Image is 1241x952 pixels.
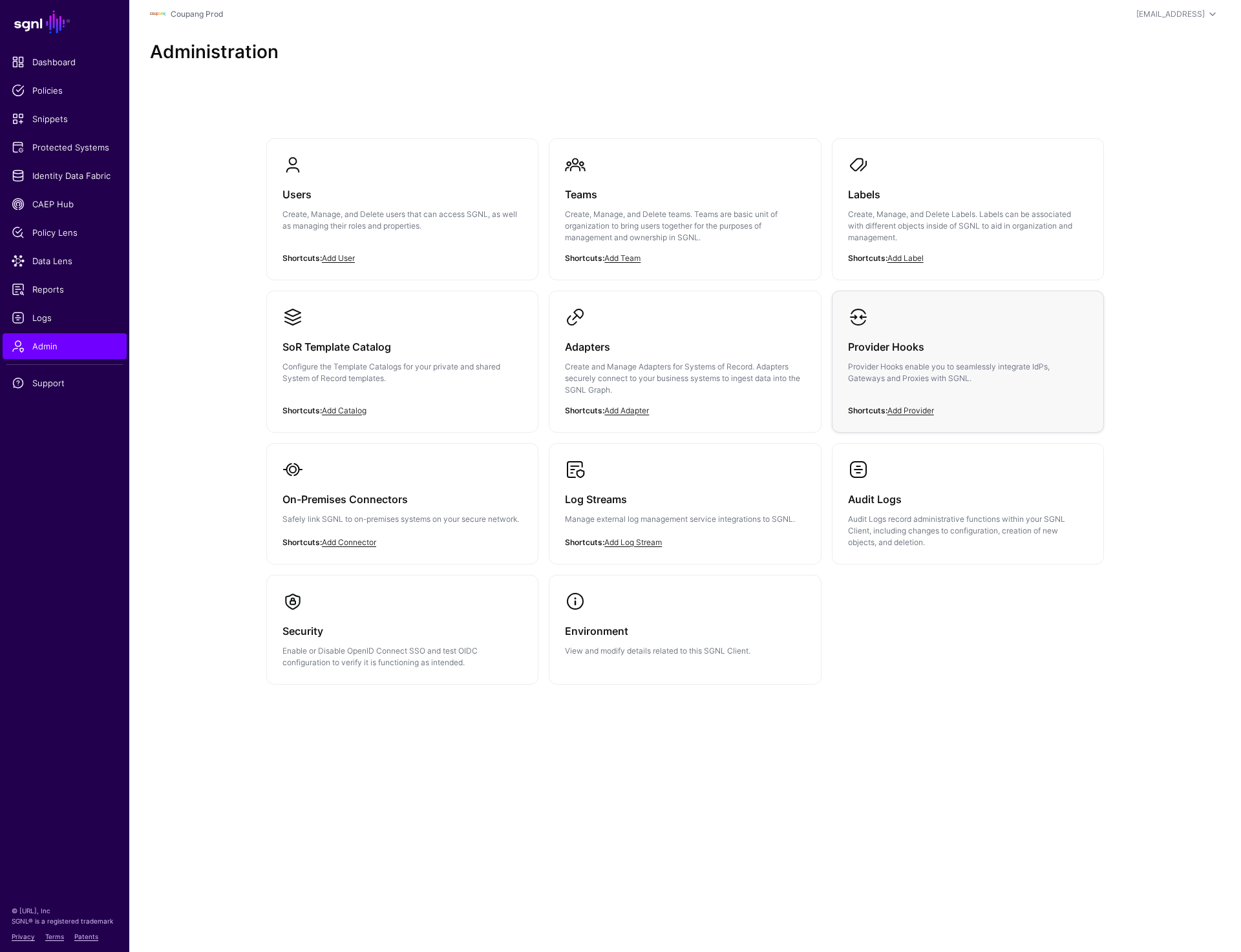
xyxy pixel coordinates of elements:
[3,305,127,331] a: Logs
[549,291,820,432] a: AdaptersCreate and Manage Adapters for Systems of Record. Adapters securely connect to your busin...
[565,361,805,396] p: Create and Manage Adapters for Systems of Record. Adapters securely connect to your business syst...
[604,253,641,263] a: Add Team
[12,905,118,916] p: © [URL], Inc
[12,226,118,239] span: Policy Lens
[3,49,127,75] a: Dashboard
[282,537,322,547] strong: Shortcuts:
[282,490,522,508] h3: On-Premises Connectors
[267,444,538,561] a: On-Premises ConnectorsSafely link SGNL to on-premises systems on your secure network.
[282,253,322,263] strong: Shortcuts:
[848,361,1088,384] p: Provider Hooks enable you to seamlessly integrate IdPs, Gateways and Proxies with SGNL.
[282,513,522,525] p: Safely link SGNL to on-premises systems on your secure network.
[3,191,127,217] a: CAEP Hub
[848,490,1088,508] h3: Audit Logs
[282,185,522,203] h3: Users
[12,916,118,926] p: SGNL® is a registered trademark
[848,253,887,263] strong: Shortcuts:
[565,338,805,356] h3: Adapters
[12,377,118,389] span: Support
[3,163,127,189] a: Identity Data Fabric
[282,645,522,668] p: Enable or Disable OpenID Connect SSO and test OIDC configuration to verify it is functioning as i...
[322,406,366,415] a: Add Catalog
[12,169,118,182] span: Identity Data Fabric
[12,141,118,154] span: Protected Systems
[833,139,1103,280] a: LabelsCreate, Manage, and Delete Labels. Labels can be associated with different objects inside o...
[267,575,538,684] a: SecurityEnable or Disable OpenID Connect SSO and test OIDC configuration to verify it is function...
[833,444,1103,564] a: Audit LogsAudit Logs record administrative functions within your SGNL Client, including changes t...
[3,248,127,274] a: Data Lens
[12,84,118,97] span: Policies
[604,537,662,547] a: Add Log Stream
[322,537,376,547] a: Add Connector
[3,220,127,245] a: Policy Lens
[74,933,98,940] a: Patents
[565,406,604,415] strong: Shortcuts:
[150,41,1220,63] h2: Administration
[150,6,165,22] img: svg+xml;base64,PHN2ZyBpZD0iTG9nbyIgeG1sbnM9Imh0dHA6Ly93d3cudzMub3JnLzIwMDAvc3ZnIiB3aWR0aD0iMTIxLj...
[549,444,820,561] a: Log StreamsManage external log management service integrations to SGNL.
[848,338,1088,356] h3: Provider Hooks
[282,622,522,640] h3: Security
[565,490,805,508] h3: Log Streams
[3,106,127,132] a: Snippets
[12,56,118,68] span: Dashboard
[171,9,223,19] a: Coupang Prod
[282,338,522,356] h3: SoR Template Catalog
[12,340,118,353] span: Admin
[887,253,924,263] a: Add Label
[12,283,118,296] span: Reports
[3,78,127,103] a: Policies
[565,513,805,525] p: Manage external log management service integrations to SGNL.
[322,253,355,263] a: Add User
[3,333,127,359] a: Admin
[604,406,649,415] a: Add Adapter
[3,276,127,302] a: Reports
[833,291,1103,420] a: Provider HooksProvider Hooks enable you to seamlessly integrate IdPs, Gateways and Proxies with S...
[565,537,604,547] strong: Shortcuts:
[565,209,805,243] p: Create, Manage, and Delete teams. Teams are basic unit of organization to bring users together fo...
[565,622,805,640] h3: Environment
[8,8,122,36] a: SGNL
[1136,8,1205,20] div: [EMAIL_ADDRESS]
[848,185,1088,203] h3: Labels
[282,209,522,232] p: Create, Manage, and Delete users that can access SGNL, as well as managing their roles and proper...
[565,645,805,657] p: View and modify details related to this SGNL Client.
[848,406,887,415] strong: Shortcuts:
[549,575,820,672] a: EnvironmentView and modify details related to this SGNL Client.
[565,185,805,203] h3: Teams
[267,291,538,420] a: SoR Template CatalogConfigure the Template Catalogs for your private and shared System of Record ...
[282,361,522,384] p: Configure the Template Catalogs for your private and shared System of Record templates.
[45,933,64,940] a: Terms
[282,406,322,415] strong: Shortcuts:
[549,139,820,280] a: TeamsCreate, Manage, and Delete teams. Teams are basic unit of organization to bring users togeth...
[12,112,118,125] span: Snippets
[565,253,604,263] strong: Shortcuts:
[12,311,118,324] span: Logs
[3,134,127,160] a: Protected Systems
[12,933,35,940] a: Privacy
[848,209,1088,243] p: Create, Manage, and Delete Labels. Labels can be associated with different objects inside of SGNL...
[267,139,538,268] a: UsersCreate, Manage, and Delete users that can access SGNL, as well as managing their roles and p...
[848,513,1088,548] p: Audit Logs record administrative functions within your SGNL Client, including changes to configur...
[12,254,118,267] span: Data Lens
[887,406,934,415] a: Add Provider
[12,198,118,211] span: CAEP Hub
